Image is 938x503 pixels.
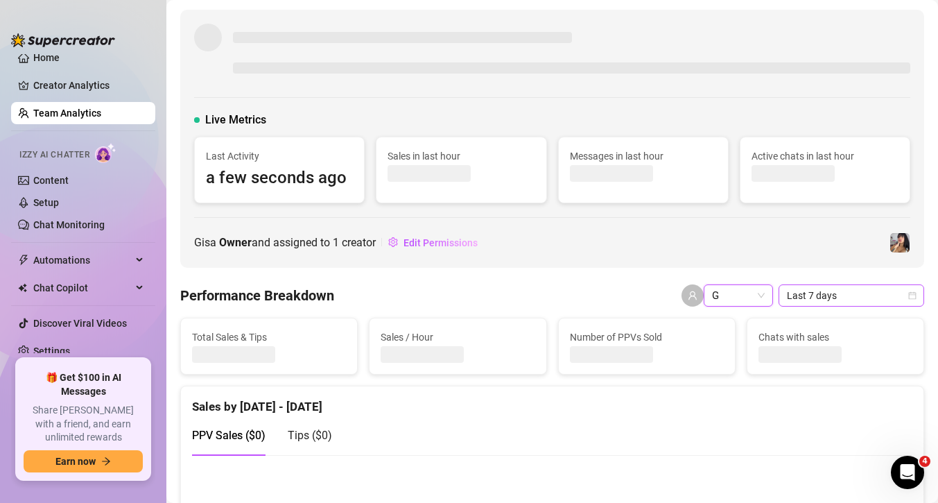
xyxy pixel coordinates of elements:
iframe: Intercom live chat [891,456,924,489]
a: Settings [33,346,70,357]
span: Total Sales & Tips [192,330,346,345]
span: Share [PERSON_NAME] with a friend, and earn unlimited rewards [24,404,143,445]
img: AI Chatter [95,143,116,163]
span: Automations [33,249,132,271]
a: Home [33,52,60,63]
span: Sales in last hour [388,148,535,164]
b: Owner [219,236,252,249]
button: Edit Permissions [388,232,478,254]
span: Active chats in last hour [752,148,898,164]
span: Sales / Hour [381,330,535,345]
span: arrow-right [101,457,111,466]
a: Team Analytics [33,108,101,119]
span: Messages in last hour [570,148,717,164]
a: Chat Monitoring [33,219,105,230]
span: Live Metrics [205,112,266,128]
span: calendar [908,291,917,300]
span: Last Activity [206,148,353,164]
a: Discover Viral Videos [33,318,127,329]
span: Last 7 days [787,285,916,306]
span: G [712,285,765,306]
span: Edit Permissions [403,237,478,248]
span: Tips ( $0 ) [288,429,332,442]
span: 🎁 Get $100 in AI Messages [24,371,143,398]
img: logo-BBDzfeDw.svg [11,33,115,47]
span: PPV Sales ( $0 ) [192,429,266,442]
a: Creator Analytics [33,74,144,96]
span: setting [388,237,398,247]
span: user [688,291,697,300]
span: Earn now [55,456,96,467]
span: Chats with sales [758,330,912,345]
img: Babydanix [890,233,910,253]
a: Content [33,175,69,186]
span: Number of PPVs Sold [570,330,724,345]
img: Chat Copilot [18,283,27,293]
span: 4 [919,456,930,467]
span: Chat Copilot [33,277,132,299]
span: thunderbolt [18,255,29,266]
a: Setup [33,197,59,208]
span: 1 [333,236,339,249]
button: Earn nowarrow-right [24,450,143,472]
span: Izzy AI Chatter [19,148,89,162]
span: a few seconds ago [206,165,353,191]
div: Sales by [DATE] - [DATE] [192,386,912,416]
h4: Performance Breakdown [180,286,334,305]
span: G is a and assigned to creator [194,234,376,251]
